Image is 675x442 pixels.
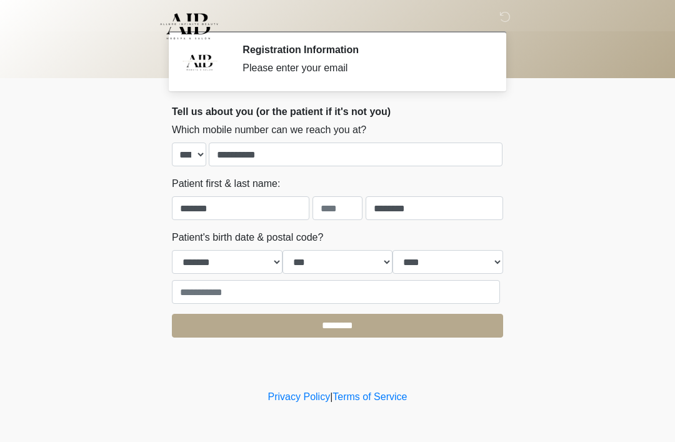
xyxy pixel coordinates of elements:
a: | [330,391,332,402]
a: Terms of Service [332,391,407,402]
label: Which mobile number can we reach you at? [172,123,366,138]
div: Please enter your email [242,61,484,76]
a: Privacy Policy [268,391,331,402]
h2: Tell us about you (or the patient if it's not you) [172,106,503,118]
img: Agent Avatar [181,44,219,81]
label: Patient's birth date & postal code? [172,230,323,245]
label: Patient first & last name: [172,176,280,191]
img: Allure Infinite Beauty Logo [159,9,219,43]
